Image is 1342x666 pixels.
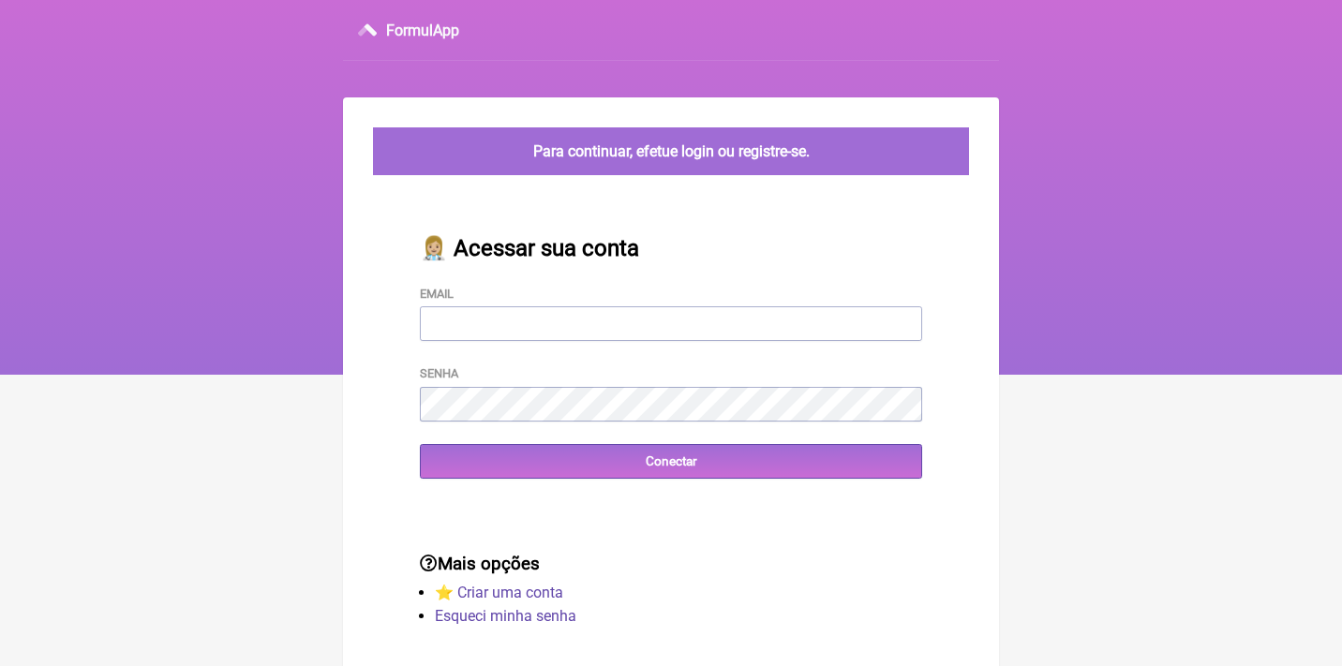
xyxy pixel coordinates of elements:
[420,235,922,261] h2: 👩🏼‍⚕️ Acessar sua conta
[420,287,454,301] label: Email
[420,554,922,574] h3: Mais opções
[420,444,922,479] input: Conectar
[373,127,969,175] div: Para continuar, efetue login ou registre-se.
[386,22,459,39] h3: FormulApp
[435,607,576,625] a: Esqueci minha senha
[420,366,458,380] label: Senha
[435,584,563,601] a: ⭐️ Criar uma conta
